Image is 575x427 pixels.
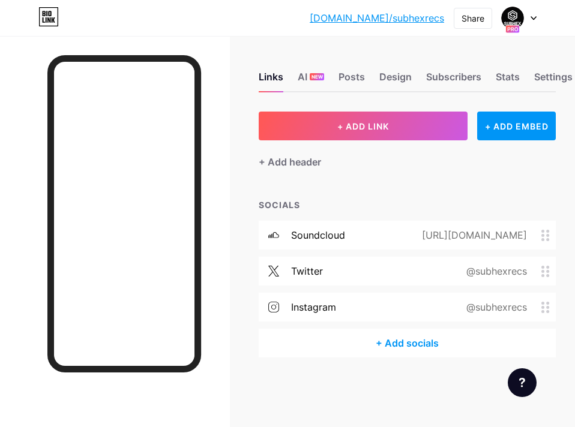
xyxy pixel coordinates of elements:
[462,12,484,25] div: Share
[339,70,365,91] div: Posts
[496,70,520,91] div: Stats
[259,329,556,357] div: + Add socials
[291,300,336,314] div: instagram
[310,11,444,25] a: [DOMAIN_NAME]/subhexrecs
[312,73,323,80] span: NEW
[534,70,573,91] div: Settings
[291,264,323,278] div: twitter
[259,70,283,91] div: Links
[337,121,389,131] span: + ADD LINK
[477,112,556,140] div: + ADD EMBED
[259,155,321,169] div: + Add header
[379,70,412,91] div: Design
[291,228,345,242] div: soundcloud
[447,264,541,278] div: @subhexrecs
[501,7,524,29] img: sub hex
[447,300,541,314] div: @subhexrecs
[298,70,324,91] div: AI
[426,70,481,91] div: Subscribers
[259,112,468,140] button: + ADD LINK
[403,228,541,242] div: [URL][DOMAIN_NAME]
[259,199,556,211] div: SOCIALS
